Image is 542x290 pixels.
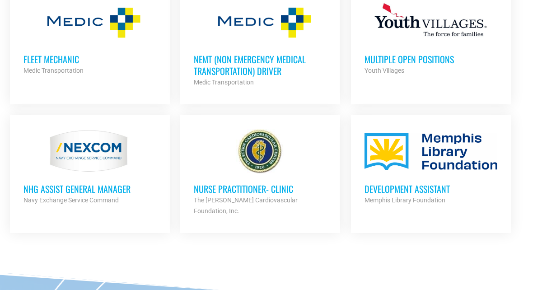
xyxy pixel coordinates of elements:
strong: Memphis Library Foundation [364,196,445,204]
a: NHG ASSIST GENERAL MANAGER Navy Exchange Service Command [10,115,170,219]
strong: Youth Villages [364,67,404,74]
strong: Medic Transportation [194,79,254,86]
h3: NHG ASSIST GENERAL MANAGER [23,183,156,195]
strong: Navy Exchange Service Command [23,196,119,204]
a: Nurse Practitioner- Clinic The [PERSON_NAME] Cardiovascular Foundation, Inc. [180,115,340,230]
h3: Nurse Practitioner- Clinic [194,183,327,195]
a: Development Assistant Memphis Library Foundation [351,115,511,219]
h3: NEMT (Non Emergency Medical Transportation) Driver [194,53,327,77]
h3: Development Assistant [364,183,497,195]
strong: Medic Transportation [23,67,84,74]
strong: The [PERSON_NAME] Cardiovascular Foundation, Inc. [194,196,298,215]
h3: Multiple Open Positions [364,53,497,65]
h3: Fleet Mechanic [23,53,156,65]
